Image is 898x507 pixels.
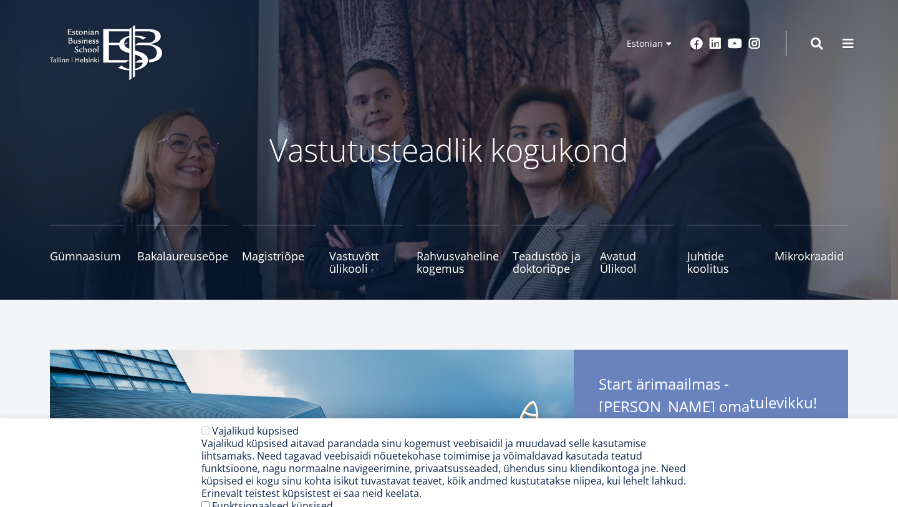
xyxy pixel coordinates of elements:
[687,250,761,275] span: Juhtide koolitus
[687,225,761,275] a: Juhtide koolitus
[242,250,316,262] span: Magistriõpe
[242,225,316,275] a: Magistriõpe
[417,250,499,275] span: Rahvusvaheline kogemus
[212,424,299,438] label: Vajalikud küpsised
[417,225,499,275] a: Rahvusvaheline kogemus
[118,131,780,169] p: Vastutusteadlik kogukond
[750,393,817,412] span: tulevikku!
[599,375,823,416] span: Start ärimaailmas - [PERSON_NAME] oma
[137,250,228,262] span: Bakalaureuseõpe
[775,225,848,275] a: Mikrokraadid
[137,225,228,275] a: Bakalaureuseõpe
[201,437,693,500] div: Vajalikud küpsised aitavad parandada sinu kogemust veebisaidil ja muudavad selle kasutamise lihts...
[329,225,403,275] a: Vastuvõtt ülikooli
[709,37,722,50] a: Linkedin
[775,250,848,262] span: Mikrokraadid
[748,37,761,50] a: Instagram
[50,225,123,275] a: Gümnaasium
[513,225,586,275] a: Teadustöö ja doktoriõpe
[600,225,673,275] a: Avatud Ülikool
[728,37,742,50] a: Youtube
[329,250,403,275] span: Vastuvõtt ülikooli
[50,250,123,262] span: Gümnaasium
[600,250,673,275] span: Avatud Ülikool
[513,250,586,275] span: Teadustöö ja doktoriõpe
[690,37,703,50] a: Facebook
